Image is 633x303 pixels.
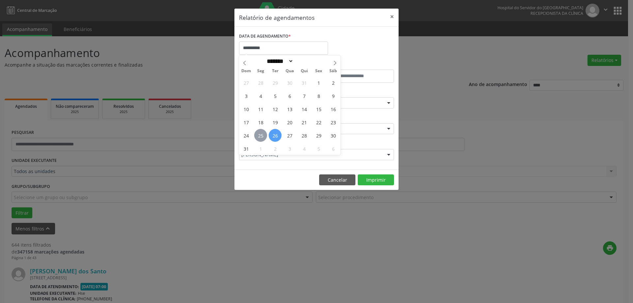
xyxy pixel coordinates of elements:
span: Qui [297,69,312,73]
span: Agosto 19, 2025 [269,116,282,129]
button: Cancelar [319,174,355,186]
span: Setembro 3, 2025 [283,142,296,155]
span: Seg [254,69,268,73]
span: Agosto 5, 2025 [269,89,282,102]
span: Agosto 28, 2025 [298,129,311,142]
span: Agosto 20, 2025 [283,116,296,129]
span: Agosto 8, 2025 [312,89,325,102]
span: Sáb [326,69,341,73]
span: Agosto 16, 2025 [327,103,340,115]
span: Julho 28, 2025 [254,76,267,89]
span: Agosto 12, 2025 [269,103,282,115]
span: Ter [268,69,283,73]
span: Sex [312,69,326,73]
span: Dom [239,69,254,73]
label: DATA DE AGENDAMENTO [239,31,291,42]
span: Agosto 11, 2025 [254,103,267,115]
span: Julho 31, 2025 [298,76,311,89]
select: Month [264,58,293,65]
span: Agosto 21, 2025 [298,116,311,129]
button: Imprimir [358,174,394,186]
span: Agosto 3, 2025 [240,89,253,102]
span: Julho 29, 2025 [269,76,282,89]
span: Agosto 30, 2025 [327,129,340,142]
span: Julho 30, 2025 [283,76,296,89]
span: Agosto 25, 2025 [254,129,267,142]
span: Agosto 17, 2025 [240,116,253,129]
span: Agosto 31, 2025 [240,142,253,155]
span: Agosto 22, 2025 [312,116,325,129]
span: Agosto 2, 2025 [327,76,340,89]
button: Close [385,9,399,25]
span: Agosto 9, 2025 [327,89,340,102]
span: Agosto 29, 2025 [312,129,325,142]
span: Setembro 6, 2025 [327,142,340,155]
span: Julho 27, 2025 [240,76,253,89]
span: Setembro 2, 2025 [269,142,282,155]
span: Qua [283,69,297,73]
span: Agosto 13, 2025 [283,103,296,115]
span: Agosto 26, 2025 [269,129,282,142]
label: ATÉ [318,59,394,70]
span: Agosto 15, 2025 [312,103,325,115]
span: Agosto 27, 2025 [283,129,296,142]
span: Agosto 23, 2025 [327,116,340,129]
span: Agosto 6, 2025 [283,89,296,102]
span: Setembro 4, 2025 [298,142,311,155]
span: Agosto 4, 2025 [254,89,267,102]
span: Agosto 7, 2025 [298,89,311,102]
span: Agosto 18, 2025 [254,116,267,129]
span: Agosto 14, 2025 [298,103,311,115]
span: Setembro 5, 2025 [312,142,325,155]
span: Agosto 1, 2025 [312,76,325,89]
span: Agosto 10, 2025 [240,103,253,115]
input: Year [293,58,315,65]
span: Setembro 1, 2025 [254,142,267,155]
h5: Relatório de agendamentos [239,13,315,22]
span: Agosto 24, 2025 [240,129,253,142]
